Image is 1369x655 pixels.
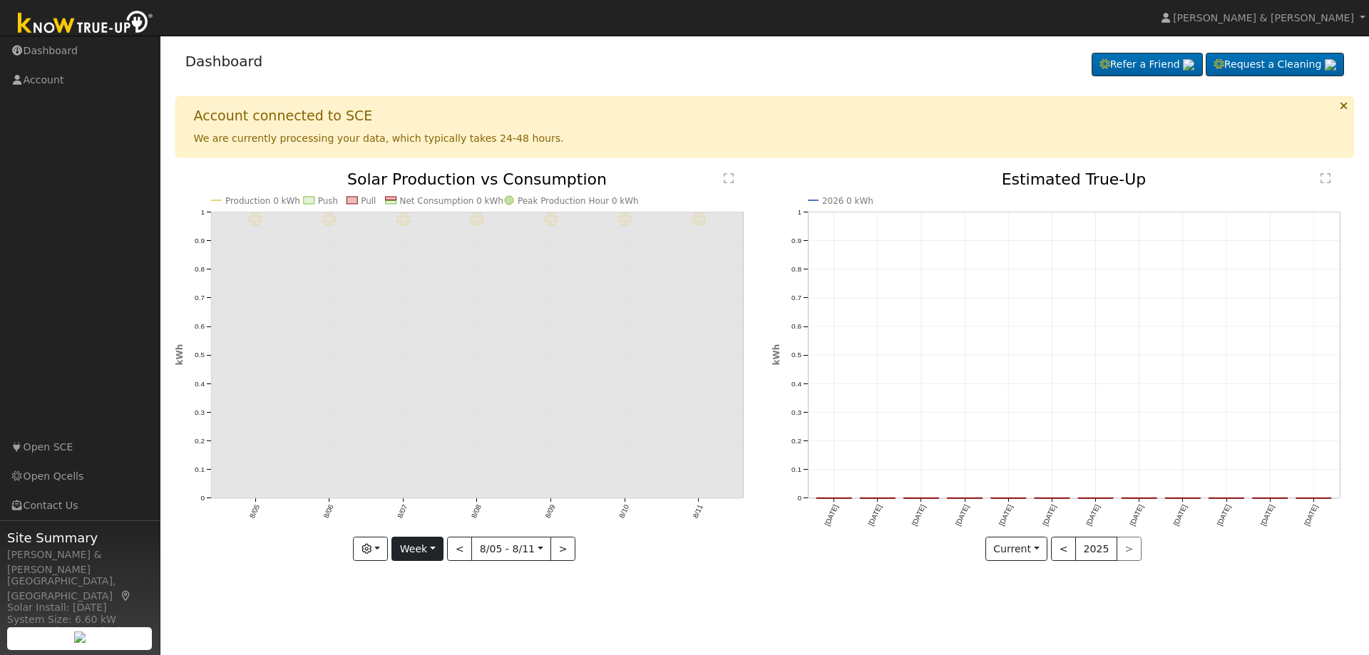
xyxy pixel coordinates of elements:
[1002,170,1147,188] text: Estimated True-Up
[195,265,205,273] text: 0.8
[543,503,556,520] text: 8/09
[860,498,895,499] rect: onclick=""
[791,408,801,416] text: 0.3
[1209,498,1244,499] rect: onclick=""
[791,237,801,244] text: 0.9
[911,503,927,527] text: [DATE]
[797,494,801,502] text: 0
[194,133,564,144] span: We are currently processing your data, which typically takes 24-48 hours.
[1075,537,1117,561] button: 2025
[692,503,704,520] text: 8/11
[1321,172,1330,184] text: 
[1173,12,1354,24] span: [PERSON_NAME] & [PERSON_NAME]
[518,196,639,206] text: Peak Production Hour 0 kWh
[1216,503,1232,527] text: [DATE]
[7,528,153,547] span: Site Summary
[1035,498,1070,499] rect: onclick=""
[791,265,801,273] text: 0.8
[447,537,472,561] button: <
[791,465,801,473] text: 0.1
[904,498,939,499] rect: onclick=""
[985,537,1048,561] button: Current
[7,600,153,615] div: Solar Install: [DATE]
[200,494,205,502] text: 0
[1206,53,1344,77] a: Request a Cleaning
[1092,53,1203,77] a: Refer a Friend
[1296,498,1331,499] rect: onclick=""
[954,503,970,527] text: [DATE]
[797,208,801,216] text: 1
[7,624,153,639] div: Storage Size: 15.0 kWh
[347,170,607,188] text: Solar Production vs Consumption
[391,537,443,561] button: Week
[1051,537,1076,561] button: <
[791,294,801,301] text: 0.7
[617,503,630,520] text: 8/10
[791,380,801,388] text: 0.4
[225,196,300,206] text: Production 0 kWh
[11,8,160,40] img: Know True-Up
[948,498,983,499] rect: onclick=""
[195,351,205,359] text: 0.5
[195,294,205,301] text: 0.7
[1172,503,1189,527] text: [DATE]
[195,465,205,473] text: 0.1
[791,437,801,445] text: 0.2
[823,503,839,527] text: [DATE]
[195,322,205,330] text: 0.6
[195,437,205,445] text: 0.2
[771,344,781,366] text: kWh
[991,498,1026,499] rect: onclick=""
[200,208,205,216] text: 1
[1183,59,1194,71] img: retrieve
[1303,503,1319,527] text: [DATE]
[195,380,205,388] text: 0.4
[7,574,153,604] div: [GEOGRAPHIC_DATA], [GEOGRAPHIC_DATA]
[396,503,409,520] text: 8/07
[194,108,373,124] h1: Account connected to SCE
[195,408,205,416] text: 0.3
[120,590,133,602] a: Map
[867,503,883,527] text: [DATE]
[322,503,334,520] text: 8/06
[7,547,153,577] div: [PERSON_NAME] & [PERSON_NAME]
[470,503,483,520] text: 8/08
[471,537,551,561] button: 8/05 - 8/11
[791,351,801,359] text: 0.5
[1041,503,1057,527] text: [DATE]
[822,196,873,206] text: 2026 0 kWh
[550,537,575,561] button: >
[816,498,851,499] rect: onclick=""
[1122,498,1157,499] rect: onclick=""
[998,503,1014,527] text: [DATE]
[1129,503,1145,527] text: [DATE]
[1166,498,1201,499] rect: onclick=""
[317,196,337,206] text: Push
[399,196,503,206] text: Net Consumption 0 kWh
[1259,503,1276,527] text: [DATE]
[195,237,205,244] text: 0.9
[185,53,263,70] a: Dashboard
[7,612,153,627] div: System Size: 6.60 kW
[1085,503,1102,527] text: [DATE]
[74,631,86,643] img: retrieve
[791,322,801,330] text: 0.6
[724,172,734,184] text: 
[248,503,261,520] text: 8/05
[175,344,185,366] text: kWh
[1078,498,1113,499] rect: onclick=""
[1253,498,1288,499] rect: onclick=""
[1325,59,1336,71] img: retrieve
[361,196,376,206] text: Pull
